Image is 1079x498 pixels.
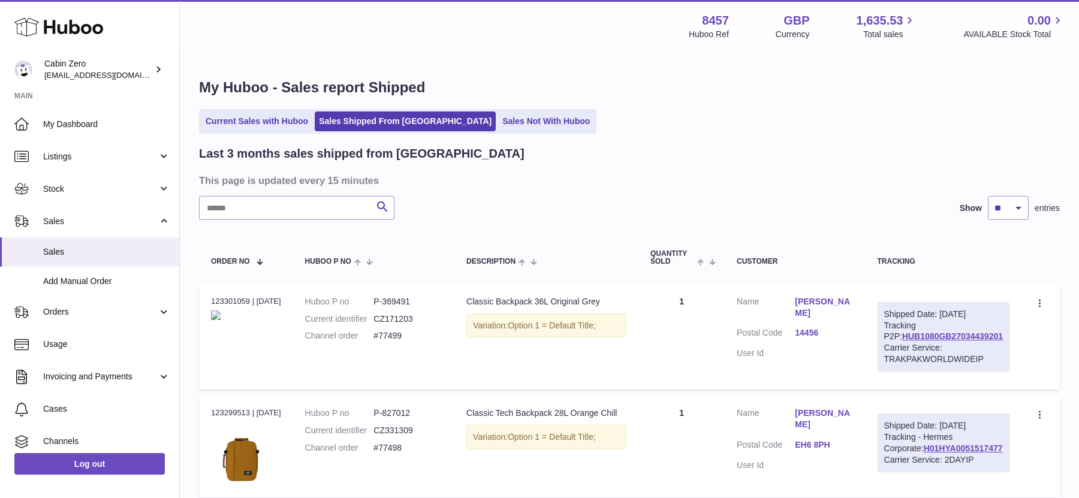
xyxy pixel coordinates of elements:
span: Sales [43,246,170,258]
dd: #77498 [373,442,442,454]
dt: User Id [737,460,795,471]
span: Add Manual Order [43,276,170,287]
span: 0.00 [1027,13,1051,29]
span: My Dashboard [43,119,170,130]
a: Log out [14,453,165,475]
label: Show [960,203,982,214]
a: EH6 8PH [795,439,853,451]
span: [EMAIL_ADDRESS][DOMAIN_NAME] [44,70,176,80]
dt: Name [737,296,795,322]
div: Carrier Service: 2DAYIP [884,454,1003,466]
dt: Name [737,408,795,433]
h2: Last 3 months sales shipped from [GEOGRAPHIC_DATA] [199,146,525,162]
span: entries [1035,203,1060,214]
div: Classic Backpack 36L Original Grey [466,296,626,307]
h3: This page is updated every 15 minutes [199,174,1057,187]
dt: Huboo P no [305,296,374,307]
dd: CZ171203 [373,313,442,325]
a: [PERSON_NAME] [795,408,853,430]
a: 0.00 AVAILABLE Stock Total [963,13,1065,40]
span: Description [466,258,516,265]
div: Variation: [466,425,626,449]
a: Sales Shipped From [GEOGRAPHIC_DATA] [315,111,496,131]
span: 1,635.53 [857,13,903,29]
span: Option 1 = Default Title; [508,432,596,442]
div: Tracking - Hermes Corporate: [878,414,1009,472]
dt: Current identifier [305,313,374,325]
div: Tracking P2P: [878,302,1009,372]
div: 123301059 | [DATE] [211,296,281,307]
dt: Huboo P no [305,408,374,419]
span: Channels [43,436,170,447]
div: Classic Tech Backpack 28L Orange Chill [466,408,626,419]
div: Shipped Date: [DATE] [884,420,1003,431]
div: Variation: [466,313,626,338]
td: 1 [638,284,725,390]
dt: Postal Code [737,327,795,342]
dd: P-369491 [373,296,442,307]
dt: Current identifier [305,425,374,436]
span: Total sales [863,29,917,40]
dt: Postal Code [737,439,795,454]
span: Stock [43,183,158,195]
div: Tracking [878,258,1009,265]
span: Orders [43,306,158,318]
img: cabinzero-classic-original-grey18_32212ecd-eba9-4158-86e6-16ed6c29e122.jpg [211,310,221,320]
dt: Channel order [305,442,374,454]
span: Quantity Sold [650,250,694,265]
h1: My Huboo - Sales report Shipped [199,78,1060,97]
span: Huboo P no [305,258,351,265]
span: Invoicing and Payments [43,371,158,382]
div: 123299513 | [DATE] [211,408,281,418]
dd: CZ331309 [373,425,442,436]
div: Customer [737,258,854,265]
strong: 8457 [702,13,729,29]
a: Current Sales with Huboo [201,111,312,131]
dd: P-827012 [373,408,442,419]
a: HUB1080GB27034439201 [902,331,1003,341]
a: [PERSON_NAME] [795,296,853,319]
a: 14456 [795,327,853,339]
div: Carrier Service: TRAKPAKWORLDWIDEIP [884,342,1003,365]
span: Sales [43,216,158,227]
dt: Channel order [305,330,374,342]
strong: GBP [783,13,809,29]
span: Order No [211,258,250,265]
img: CZ331309-CLASSIC-TECH28L-ORANGECHILL-5.jpg [211,422,271,482]
dt: User Id [737,348,795,359]
span: AVAILABLE Stock Total [963,29,1065,40]
div: Cabin Zero [44,58,152,81]
span: Cases [43,403,170,415]
div: Huboo Ref [689,29,729,40]
span: Listings [43,151,158,162]
dd: #77499 [373,330,442,342]
div: Shipped Date: [DATE] [884,309,1003,320]
img: huboo@cabinzero.com [14,61,32,79]
div: Currency [776,29,810,40]
a: Sales Not With Huboo [498,111,594,131]
span: Option 1 = Default Title; [508,321,596,330]
span: Usage [43,339,170,350]
a: H01HYA0051517477 [924,443,1003,453]
a: 1,635.53 Total sales [857,13,917,40]
td: 1 [638,396,725,497]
